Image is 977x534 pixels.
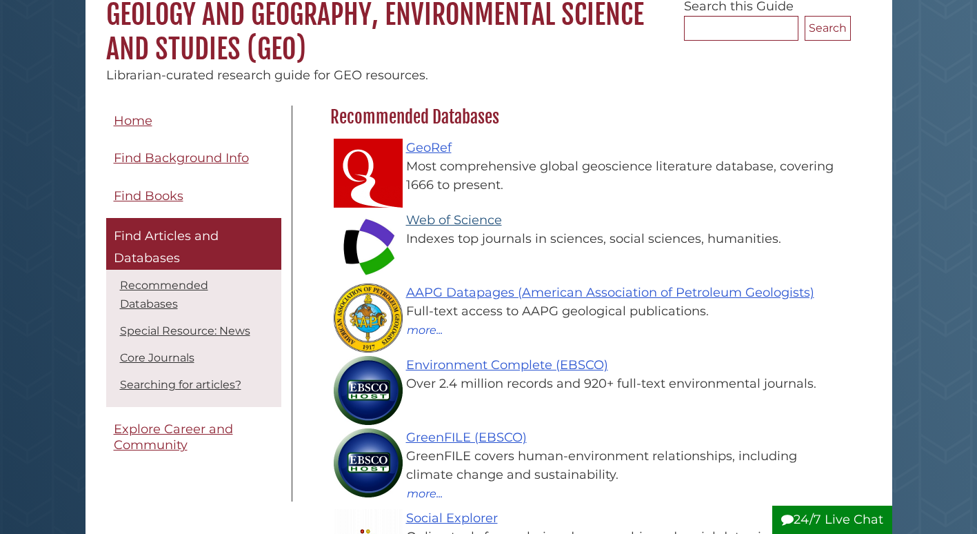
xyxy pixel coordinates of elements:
[120,324,250,337] a: Special Resource: News
[106,106,281,137] a: Home
[106,143,281,174] a: Find Background Info
[344,157,844,195] div: Most comprehensive global geoscience literature database, covering 1666 to present.
[120,279,208,310] a: Recommended Databases
[406,430,527,445] a: GreenFILE (EBSCO)
[106,218,281,270] a: Find Articles and Databases
[106,68,428,83] span: Librarian-curated research guide for GEO resources.
[114,422,233,453] span: Explore Career and Community
[344,302,844,321] div: Full-text access to AAPG geological publications.
[406,285,814,300] a: AAPG Datapages (American Association of Petroleum Geologists)
[406,321,443,339] button: more...
[805,16,851,41] button: Search
[106,181,281,212] a: Find Books
[406,484,443,502] button: more...
[114,188,183,204] span: Find Books
[406,357,608,373] a: Environment Complete (EBSCO)
[323,106,851,128] h2: Recommended Databases
[406,140,452,155] a: GeoRef
[120,378,241,391] a: Searching for articles?
[406,511,498,526] a: Social Explorer
[344,375,844,393] div: Over 2.4 million records and 920+ full-text environmental journals.
[344,447,844,484] div: GreenFILE covers human-environment relationships, including climate change and sustainability.
[406,212,502,228] a: Web of Science
[772,506,892,534] button: 24/7 Live Chat
[344,230,844,248] div: Indexes top journals in sciences, social sciences, humanities.
[114,228,219,266] span: Find Articles and Databases
[114,150,249,166] span: Find Background Info
[120,351,194,364] a: Core Journals
[114,113,152,128] span: Home
[106,106,281,468] div: Guide Pages
[106,414,281,460] a: Explore Career and Community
